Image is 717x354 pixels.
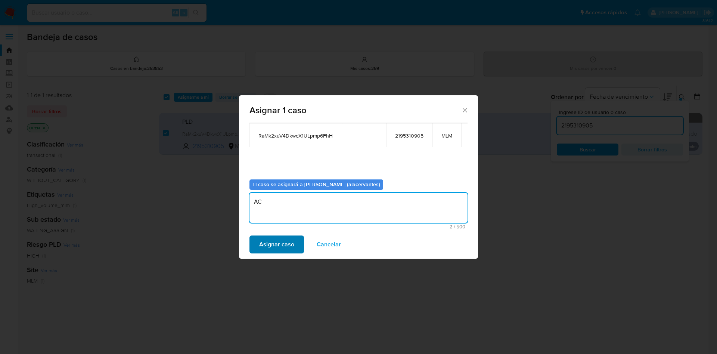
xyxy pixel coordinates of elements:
span: MLM [441,132,452,139]
button: Asignar caso [249,236,304,253]
textarea: AC [249,193,468,223]
span: 2195310905 [395,132,423,139]
button: Cerrar ventana [461,107,468,113]
button: Cancelar [307,236,351,253]
span: Asignar 1 caso [249,106,461,115]
span: RaMk2xuV4DkwcX1ULpmp6FhH [258,132,333,139]
span: Cancelar [317,236,341,253]
span: Máximo 500 caracteres [252,224,465,229]
b: El caso se asignará a [PERSON_NAME] (alacervantes) [252,181,380,188]
span: Asignar caso [259,236,294,253]
div: assign-modal [239,95,478,259]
